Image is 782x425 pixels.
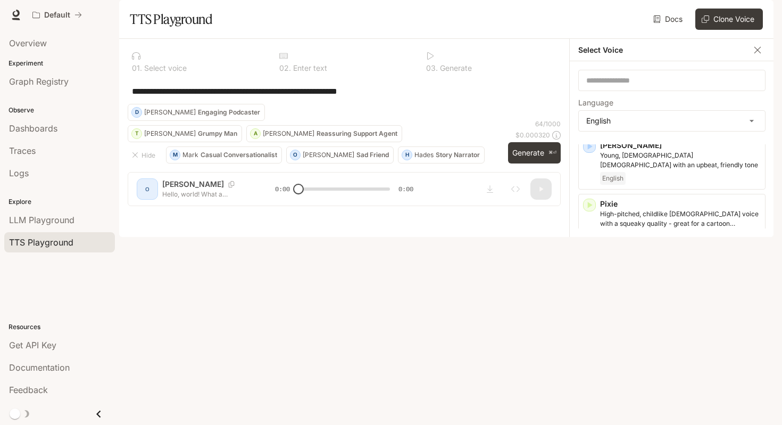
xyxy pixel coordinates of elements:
[600,151,761,170] p: Young, British female with an upbeat, friendly tone
[426,64,438,72] p: 0 3 .
[290,146,300,164] div: O
[132,64,142,72] p: 0 1 .
[128,146,162,164] button: Hide
[201,152,277,158] p: Casual Conversationalist
[600,209,761,228] p: High-pitched, childlike female voice with a squeaky quality - great for a cartoon character
[279,64,291,72] p: 0 2 .
[356,152,389,158] p: Sad Friend
[130,9,212,30] h1: TTS Playground
[436,152,480,158] p: Story Narrator
[144,109,196,116] p: [PERSON_NAME]
[695,9,763,30] button: Clone Voice
[600,140,761,151] p: [PERSON_NAME]
[303,152,354,158] p: [PERSON_NAME]
[128,104,265,121] button: D[PERSON_NAME]Engaging Podcaster
[246,125,402,142] button: A[PERSON_NAME]Reassuring Support Agent
[166,146,282,164] button: MMarkCasual Conversationalist
[132,125,142,142] div: T
[263,130,314,137] p: [PERSON_NAME]
[128,125,242,142] button: T[PERSON_NAME]Grumpy Man
[144,130,196,137] p: [PERSON_NAME]
[142,64,187,72] p: Select voice
[438,64,472,72] p: Generate
[251,125,260,142] div: A
[198,109,260,116] p: Engaging Podcaster
[198,130,237,137] p: Grumpy Man
[291,64,327,72] p: Enter text
[579,111,765,131] div: English
[508,142,561,164] button: Generate⌘⏎
[548,150,556,156] p: ⌘⏎
[600,172,626,185] span: English
[286,146,394,164] button: O[PERSON_NAME]Sad Friend
[170,146,180,164] div: M
[600,199,761,209] p: Pixie
[28,4,87,26] button: All workspaces
[132,104,142,121] div: D
[578,99,613,107] p: Language
[182,152,198,158] p: Mark
[535,119,561,128] p: 64 / 1000
[317,130,397,137] p: Reassuring Support Agent
[651,9,687,30] a: Docs
[402,146,412,164] div: H
[44,11,70,20] p: Default
[414,152,434,158] p: Hades
[398,146,485,164] button: HHadesStory Narrator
